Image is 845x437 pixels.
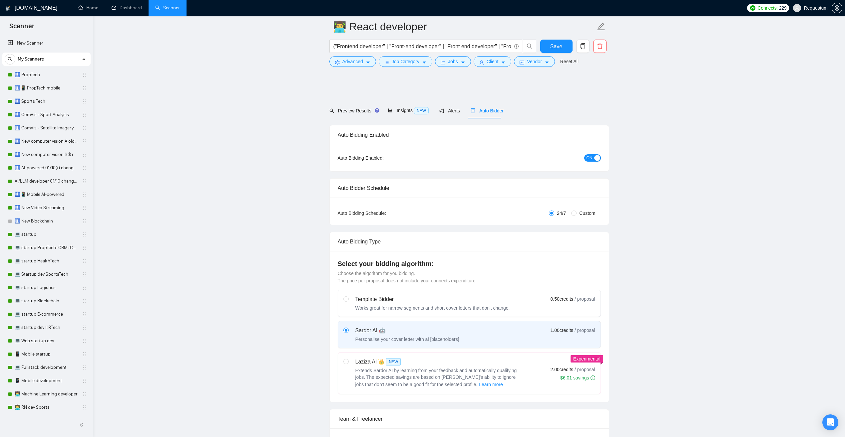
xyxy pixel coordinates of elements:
[6,3,10,14] img: logo
[338,259,601,268] h4: Select your bidding algorithm:
[577,210,598,217] span: Custom
[82,378,87,383] span: holder
[15,334,78,348] a: 💻 Web startup dev
[15,161,78,175] a: 🛄 AI-powered 01/10(t) changed end
[15,281,78,294] a: 💻 startup Logistics
[487,58,499,65] span: Client
[355,358,522,366] div: Laziza AI
[15,268,78,281] a: 💻 Startup dev SportsTech
[82,72,87,77] span: holder
[342,58,363,65] span: Advanced
[379,56,432,67] button: barsJob Categorycaret-down
[79,421,86,428] span: double-left
[355,295,510,303] div: Template Bidder
[15,135,78,148] a: 🛄 New computer vision A old rate
[384,60,389,65] span: bars
[4,21,40,35] span: Scanner
[435,56,471,67] button: folderJobscaret-down
[82,391,87,397] span: holder
[550,42,562,51] span: Save
[554,210,569,217] span: 24/7
[82,125,87,131] span: holder
[15,254,78,268] a: 💻 startup HealthTech
[15,68,78,81] a: 🛄 PropTech
[82,218,87,224] span: holder
[832,5,842,11] span: setting
[448,58,458,65] span: Jobs
[82,405,87,410] span: holder
[575,366,595,373] span: / proposal
[15,201,78,215] a: 🛄 New Video Streaming
[333,18,596,35] input: Scanner name...
[575,327,595,334] span: / proposal
[514,44,519,49] span: info-circle
[82,85,87,91] span: holder
[392,58,419,65] span: Job Category
[355,327,459,335] div: Sardor AI 🤖
[551,366,573,373] span: 2.00 credits
[82,338,87,344] span: holder
[82,112,87,117] span: holder
[82,179,87,184] span: holder
[441,60,445,65] span: folder
[2,37,91,50] li: New Scanner
[15,148,78,161] a: 🛄 New computer vision B $ range
[15,321,78,334] a: 💻 startup dev HRTech
[551,327,573,334] span: 1.00 credits
[832,3,842,13] button: setting
[15,308,78,321] a: 💻 startup E-commerce
[18,53,44,66] span: My Scanners
[523,43,536,49] span: search
[82,258,87,264] span: holder
[378,358,385,366] span: 👑
[15,81,78,95] a: 🛄📱 PropTech mobile
[520,60,524,65] span: idcard
[795,6,799,10] span: user
[82,245,87,250] span: holder
[15,294,78,308] a: 💻 startup Blockchain
[78,5,98,11] a: homeHome
[15,108,78,121] a: 🛄 ComVis - Sport Analysis
[82,298,87,304] span: holder
[329,108,334,113] span: search
[514,56,555,67] button: idcardVendorcaret-down
[758,4,778,12] span: Connects:
[594,43,606,49] span: delete
[8,37,85,50] a: New Scanner
[355,336,459,343] div: Personalise your cover letter with ai [placeholders]
[474,56,512,67] button: userClientcaret-down
[822,414,838,430] div: Open Intercom Messenger
[82,139,87,144] span: holder
[333,42,511,51] input: Search Freelance Jobs...
[461,60,465,65] span: caret-down
[551,295,573,303] span: 0.50 credits
[527,58,542,65] span: Vendor
[15,348,78,361] a: 📱 Mobile startup
[82,99,87,104] span: holder
[386,358,401,365] span: NEW
[15,374,78,387] a: 📱 Mobile development
[575,296,595,302] span: / proposal
[779,4,786,12] span: 229
[479,380,503,388] button: Laziza AI NEWExtends Sardor AI by learning from your feedback and automatically qualifying jobs. ...
[82,232,87,237] span: holder
[338,232,601,251] div: Auto Bidding Type
[82,312,87,317] span: holder
[15,241,78,254] a: 💻 startup PropTech+CRM+Construction
[338,179,601,198] div: Auto Bidder Schedule
[15,387,78,401] a: 👨‍💻 Machine Learning developer
[15,175,78,188] a: AI/LLM developer 01/10 changed end
[155,5,180,11] a: searchScanner
[593,40,607,53] button: delete
[355,305,510,311] div: Works great for narrow segments and short cover letters that don't change.
[355,368,517,387] span: Extends Sardor AI by learning from your feedback and automatically qualifying jobs. The expected ...
[82,325,87,330] span: holder
[591,375,595,380] span: info-circle
[82,272,87,277] span: holder
[82,165,87,171] span: holder
[479,381,503,388] span: Learn more
[750,5,755,11] img: upwork-logo.png
[15,361,78,374] a: 💻 Fullstack development
[5,57,15,62] span: search
[15,121,78,135] a: 🛄 ComVis - Satellite Imagery Analysis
